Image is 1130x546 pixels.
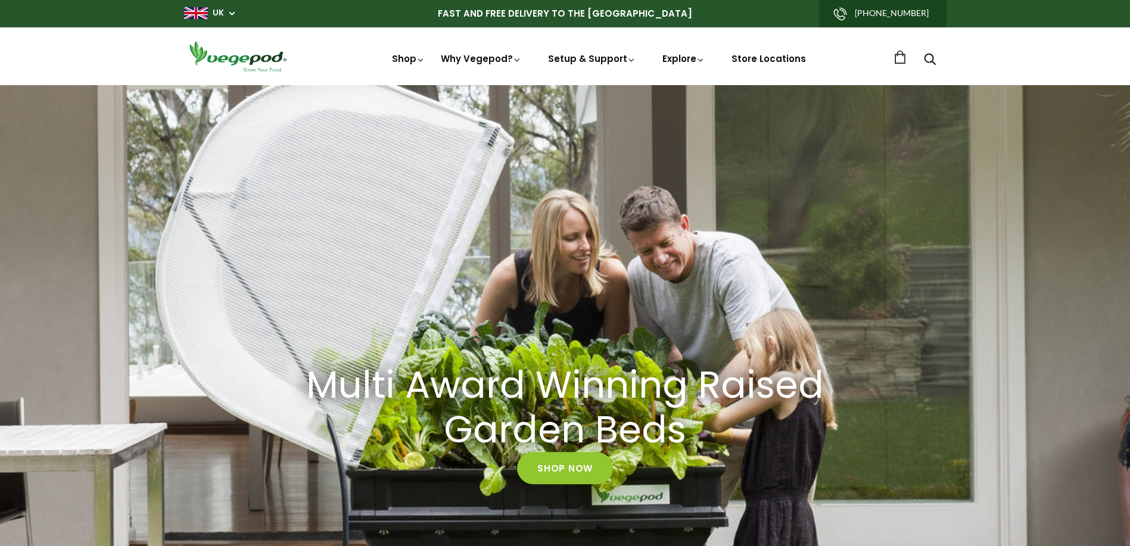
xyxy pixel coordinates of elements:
a: Multi Award Winning Raised Garden Beds [282,363,848,453]
a: Store Locations [731,52,806,65]
img: Vegepod [184,39,291,73]
a: Shop [392,52,425,65]
a: Search [924,54,936,67]
a: Explore [662,52,705,65]
a: Why Vegepod? [441,52,522,65]
a: Setup & Support [548,52,636,65]
h2: Multi Award Winning Raised Garden Beds [297,363,833,453]
a: Shop Now [517,453,613,485]
img: gb_large.png [184,7,208,19]
a: UK [213,7,224,19]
